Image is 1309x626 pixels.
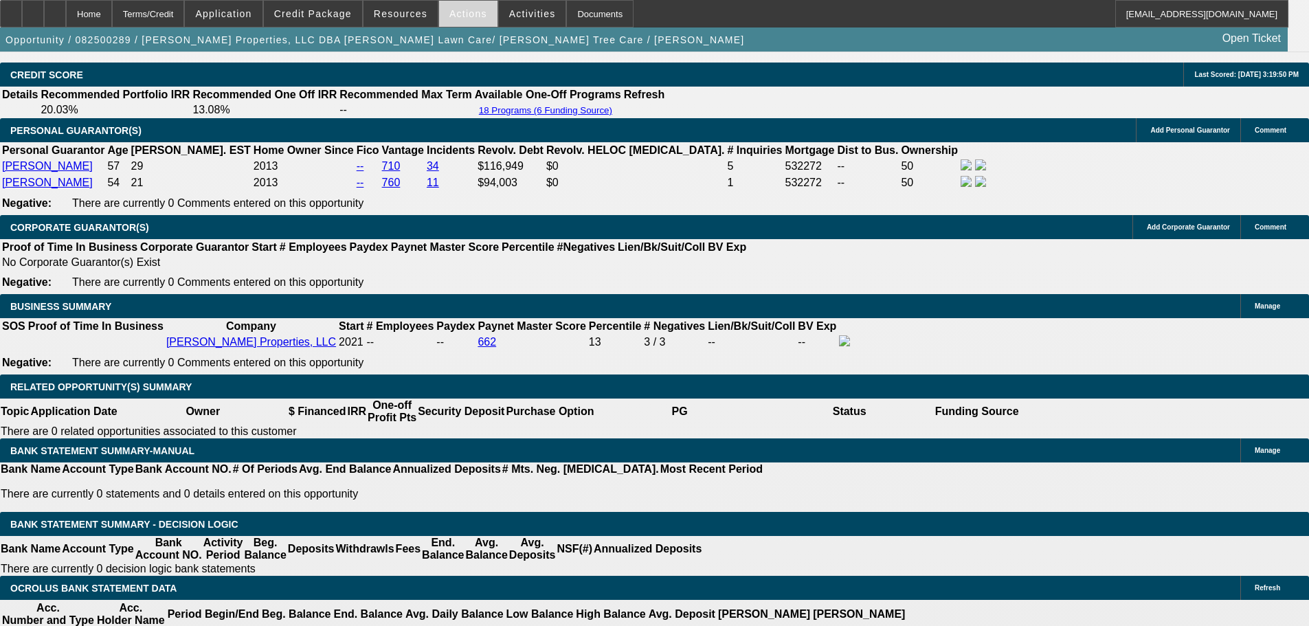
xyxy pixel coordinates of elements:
th: Fees [395,536,421,562]
th: Avg. Balance [465,536,508,562]
b: BV Exp [798,320,836,332]
b: # Employees [280,241,347,253]
th: Available One-Off Programs [474,88,622,102]
td: 5 [726,159,783,174]
b: Paydex [436,320,475,332]
b: Paynet Master Score [391,241,499,253]
button: Actions [439,1,497,27]
th: Most Recent Period [660,462,763,476]
th: Bank Account NO. [135,462,232,476]
b: Start [251,241,276,253]
a: 710 [382,160,401,172]
button: Activities [499,1,566,27]
b: Fico [357,144,379,156]
th: PG [594,399,764,425]
td: 532272 [785,159,836,174]
b: Mortgage [785,144,835,156]
a: 760 [382,177,401,188]
th: NSF(#) [556,536,593,562]
td: -- [436,335,476,350]
button: 18 Programs (6 Funding Source) [475,104,616,116]
th: Bank Account NO. [135,536,203,562]
td: $116,949 [477,159,544,174]
span: There are currently 0 Comments entered on this opportunity [72,357,363,368]
span: CREDIT SCORE [10,69,83,80]
div: 3 / 3 [644,336,705,348]
span: BANK STATEMENT SUMMARY-MANUAL [10,445,194,456]
td: 20.03% [40,103,190,117]
th: Funding Source [935,399,1020,425]
th: Beg. Balance [243,536,287,562]
span: BUSINESS SUMMARY [10,301,111,312]
th: Deposits [287,536,335,562]
th: # Mts. Neg. [MEDICAL_DATA]. [502,462,660,476]
button: Resources [363,1,438,27]
a: [PERSON_NAME] Properties, LLC [166,336,336,348]
th: End. Balance [421,536,465,562]
td: 2021 [338,335,364,350]
button: Application [185,1,262,27]
a: -- [357,160,364,172]
th: Withdrawls [335,536,394,562]
td: -- [707,335,796,350]
th: Recommended Max Term [339,88,473,102]
td: 29 [131,159,251,174]
a: 11 [427,177,439,188]
a: -- [357,177,364,188]
img: linkedin-icon.png [975,176,986,187]
th: Account Type [61,462,135,476]
b: Paydex [350,241,388,253]
span: Manage [1255,447,1280,454]
th: Recommended Portfolio IRR [40,88,190,102]
span: Credit Package [274,8,352,19]
td: 50 [900,159,959,174]
b: Home Owner Since [254,144,354,156]
b: [PERSON_NAME]. EST [131,144,251,156]
b: Corporate Guarantor [140,241,249,253]
b: Negative: [2,197,52,209]
th: Avg. End Balance [298,462,392,476]
b: Lien/Bk/Suit/Coll [708,320,795,332]
b: #Negatives [557,241,616,253]
th: Proof of Time In Business [27,320,164,333]
span: Opportunity / 082500289 / [PERSON_NAME] Properties, LLC DBA [PERSON_NAME] Lawn Care/ [PERSON_NAME... [5,34,744,45]
b: Personal Guarantor [2,144,104,156]
span: Manage [1255,302,1280,310]
th: Avg. Deposits [508,536,557,562]
td: No Corporate Guarantor(s) Exist [1,256,752,269]
img: facebook-icon.png [961,176,972,187]
span: RELATED OPPORTUNITY(S) SUMMARY [10,381,192,392]
span: There are currently 0 Comments entered on this opportunity [72,197,363,209]
td: 57 [107,159,128,174]
span: Refresh [1255,584,1280,592]
button: Credit Package [264,1,362,27]
th: Annualized Deposits [392,462,501,476]
th: SOS [1,320,26,333]
a: 662 [478,336,496,348]
b: Percentile [502,241,554,253]
span: Activities [509,8,556,19]
span: Application [195,8,251,19]
b: Vantage [382,144,424,156]
td: $94,003 [477,175,544,190]
b: Ownership [901,144,958,156]
a: 34 [427,160,439,172]
span: Comment [1255,126,1286,134]
b: Negative: [2,276,52,288]
span: Add Corporate Guarantor [1147,223,1230,231]
th: Application Date [30,399,118,425]
b: Paynet Master Score [478,320,585,332]
th: $ Financed [288,399,347,425]
div: 13 [589,336,641,348]
b: Age [107,144,128,156]
th: Details [1,88,38,102]
th: Annualized Deposits [593,536,702,562]
th: Owner [118,399,288,425]
b: Start [339,320,363,332]
td: $0 [546,159,726,174]
td: 50 [900,175,959,190]
th: # Of Periods [232,462,298,476]
span: Last Scored: [DATE] 3:19:50 PM [1194,71,1299,78]
th: One-off Profit Pts [367,399,417,425]
p: There are currently 0 statements and 0 details entered on this opportunity [1,488,763,500]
